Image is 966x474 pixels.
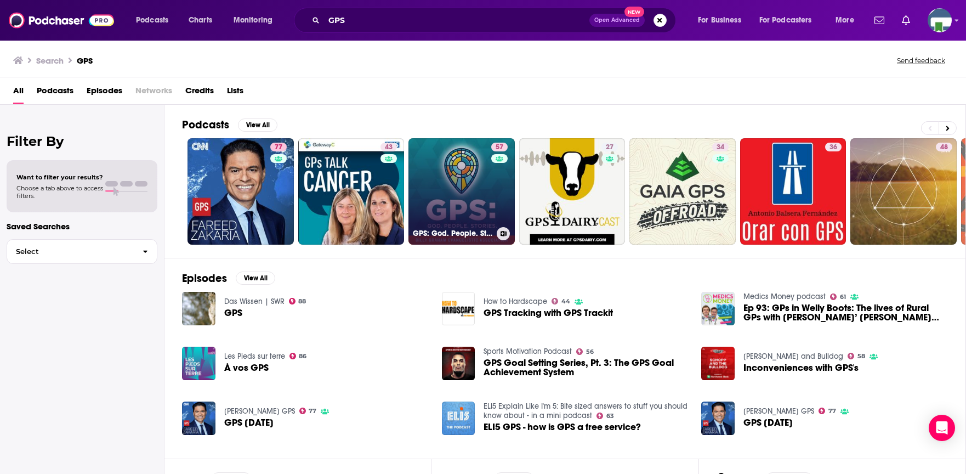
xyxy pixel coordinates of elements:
[936,143,952,151] a: 48
[442,292,475,325] img: GPS Tracking with GPS Trackit
[226,12,287,29] button: open menu
[629,138,736,245] a: 34
[928,8,952,32] img: User Profile
[848,353,865,359] a: 58
[596,413,614,419] a: 63
[234,13,272,28] span: Monitoring
[519,138,626,245] a: 27
[717,142,724,153] span: 34
[136,13,168,28] span: Podcasts
[236,272,275,285] button: View All
[857,354,865,359] span: 58
[850,138,957,245] a: 48
[743,418,793,427] span: GPS [DATE]
[182,272,227,285] h2: Episodes
[496,142,503,153] span: 57
[484,422,641,432] a: ELI5 GPS - how is GPS a free service?
[182,272,275,285] a: EpisodesView All
[929,415,955,441] div: Open Intercom Messenger
[182,118,277,132] a: PodcastsView All
[743,303,948,322] span: Ep 93: GPs in Welly Boots: The lives of Rural GPs with [PERSON_NAME]’ [PERSON_NAME] and Rural GPs
[484,358,688,377] a: GPS Goal Setting Series, Pt. 3: The GPS Goal Achievement System
[135,82,172,104] span: Networks
[743,418,793,427] a: GPS August 2nd
[701,402,735,435] img: GPS August 2nd
[828,12,868,29] button: open menu
[298,138,405,245] a: 43
[442,347,475,380] img: GPS Goal Setting Series, Pt. 3: The GPS Goal Achievement System
[408,138,515,245] a: 57GPS: God. People. Stories.
[552,298,570,304] a: 44
[712,143,729,151] a: 34
[828,409,836,414] span: 77
[182,402,215,435] img: GPS June 28th
[224,363,269,373] a: À vos GPS
[752,12,828,29] button: open menu
[442,402,475,435] img: ELI5 GPS - how is GPS a free service?
[182,292,215,325] img: GPS
[897,11,914,30] a: Show notifications dropdown
[37,82,73,104] a: Podcasts
[182,347,215,380] img: À vos GPS
[304,8,686,33] div: Search podcasts, credits, & more...
[701,347,735,380] a: Inconveniences with GPS's
[484,347,572,356] a: Sports Motivation Podcast
[224,418,274,427] a: GPS June 28th
[275,142,282,153] span: 77
[743,352,843,361] a: Schopp and Bulldog
[606,414,614,419] span: 63
[87,82,122,104] a: Episodes
[16,173,103,181] span: Want to filter your results?
[238,119,277,132] button: View All
[894,56,948,65] button: Send feedback
[224,407,295,416] a: Fareed Zakaria GPS
[701,292,735,325] img: Ep 93: GPs in Welly Boots: The lives of Rural GPs with Mazars’ Andy Pow and Rural GPs
[185,82,214,104] a: Credits
[189,13,212,28] span: Charts
[940,142,948,153] span: 48
[759,13,812,28] span: For Podcasters
[836,13,854,28] span: More
[586,349,594,354] span: 56
[7,133,157,149] h2: Filter By
[224,308,242,318] a: GPS
[743,303,948,322] a: Ep 93: GPs in Welly Boots: The lives of Rural GPs with Mazars’ Andy Pow and Rural GPs
[224,418,274,427] span: GPS [DATE]
[187,138,294,245] a: 77
[299,354,306,359] span: 86
[7,239,157,264] button: Select
[324,12,589,29] input: Search podcasts, credits, & more...
[690,12,755,29] button: open menu
[224,352,285,361] a: Les Pieds sur terre
[289,298,306,304] a: 88
[624,7,644,17] span: New
[561,299,570,304] span: 44
[928,8,952,32] button: Show profile menu
[928,8,952,32] span: Logged in as KCMedia
[227,82,243,104] a: Lists
[77,55,93,66] h3: GPS
[289,353,307,359] a: 86
[830,294,846,300] a: 61
[589,14,645,27] button: Open AdvancedNew
[9,10,114,31] img: Podchaser - Follow, Share and Rate Podcasts
[181,12,219,29] a: Charts
[840,295,846,300] span: 61
[224,297,285,306] a: Das Wissen | SWR
[13,82,24,104] a: All
[601,143,618,151] a: 27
